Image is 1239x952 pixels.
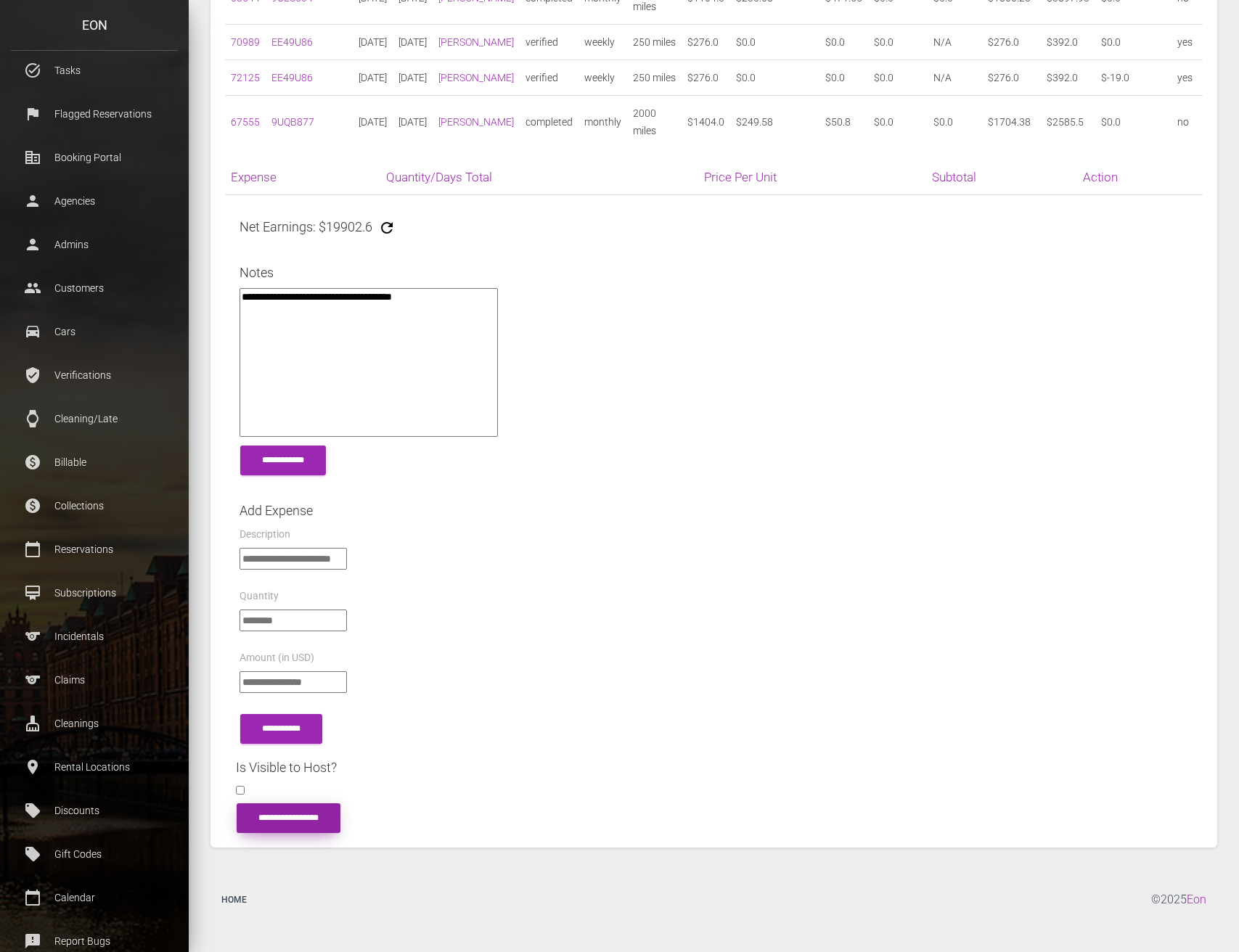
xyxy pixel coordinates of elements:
[578,60,627,96] td: weekly
[22,625,167,647] p: Incidentals
[22,930,167,952] p: Report Bugs
[240,651,314,665] label: Amount (in USD)
[11,183,178,219] a: person Agencies
[236,758,1192,776] h4: Is Visible to Host?
[11,879,178,916] a: calendar_today Calendar
[22,713,167,734] p: Cleanings
[578,25,627,60] td: weekly
[11,618,178,654] a: sports Incidentals
[438,72,514,83] a: [PERSON_NAME]
[353,25,393,60] td: [DATE]
[682,25,730,60] td: $276.0
[393,25,433,60] td: [DATE]
[240,263,1188,282] h4: Notes
[819,60,868,96] td: $0.0
[22,103,167,125] p: Flagged Reservations
[11,531,178,567] a: calendar_today Reservations
[868,25,928,60] td: $0.0
[982,60,1041,96] td: $276.0
[22,234,167,255] p: Admins
[627,60,682,96] td: 250 miles
[22,887,167,908] p: Calendar
[22,408,167,430] p: Cleaning/Late
[11,401,178,437] a: watch Cleaning/Late
[520,96,578,149] td: completed
[928,25,982,60] td: N/A
[393,60,433,96] td: [DATE]
[520,25,578,60] td: verified
[240,218,372,236] h4: Net Earnings: $19902.6
[11,313,178,350] a: drive_eta Cars
[11,226,178,263] a: person Admins
[819,25,868,60] td: $0.0
[11,357,178,393] a: verified_user Verifications
[22,495,167,517] p: Collections
[271,116,314,128] a: 9UQB877
[210,880,258,919] a: Home
[682,60,730,96] td: $276.0
[682,96,730,149] td: $1404.0
[1095,96,1171,149] td: $0.0
[22,582,167,604] p: Subscriptions
[22,277,167,299] p: Customers
[378,218,396,242] a: refresh
[698,160,926,195] th: Price Per Unit
[11,662,178,698] a: sports Claims
[982,25,1041,60] td: $276.0
[730,60,819,96] td: $0.0
[1151,880,1217,919] div: © 2025
[240,528,290,542] label: Description
[868,96,928,149] td: $0.0
[1171,96,1218,149] td: no
[11,575,178,611] a: card_membership Subscriptions
[578,96,627,149] td: monthly
[1041,96,1095,149] td: $2585.5
[393,96,433,149] td: [DATE]
[928,96,982,149] td: $0.0
[22,538,167,560] p: Reservations
[627,25,682,60] td: 250 miles
[11,836,178,872] a: local_offer Gift Codes
[11,749,178,785] a: place Rental Locations
[22,451,167,473] p: Billable
[231,36,260,48] a: 70989
[1077,160,1203,195] th: Action
[380,160,698,195] th: Quantity/Days Total
[22,800,167,821] p: Discounts
[1171,60,1218,96] td: yes
[11,705,178,742] a: cleaning_services Cleanings
[11,52,178,89] a: task_alt Tasks
[730,25,819,60] td: $0.0
[22,321,167,342] p: Cars
[1095,60,1171,96] td: $-19.0
[231,72,260,83] a: 72125
[378,219,396,237] i: refresh
[11,488,178,524] a: paid Collections
[271,72,313,83] a: EE49U86
[22,843,167,865] p: Gift Codes
[353,96,393,149] td: [DATE]
[1041,25,1095,60] td: $392.0
[730,96,819,149] td: $249.58
[22,364,167,386] p: Verifications
[926,160,1077,195] th: Subtotal
[22,147,167,168] p: Booking Portal
[271,36,313,48] a: EE49U86
[982,96,1041,149] td: $1704.38
[438,116,514,128] a: [PERSON_NAME]
[22,669,167,691] p: Claims
[231,116,260,128] a: 67555
[11,139,178,176] a: corporate_fare Booking Portal
[22,190,167,212] p: Agencies
[1187,892,1206,906] a: Eon
[240,589,279,604] label: Quantity
[819,96,868,149] td: $50.8
[11,96,178,132] a: flag Flagged Reservations
[868,60,928,96] td: $0.0
[11,270,178,306] a: people Customers
[1041,60,1095,96] td: $392.0
[520,60,578,96] td: verified
[225,160,380,195] th: Expense
[22,59,167,81] p: Tasks
[1171,25,1218,60] td: yes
